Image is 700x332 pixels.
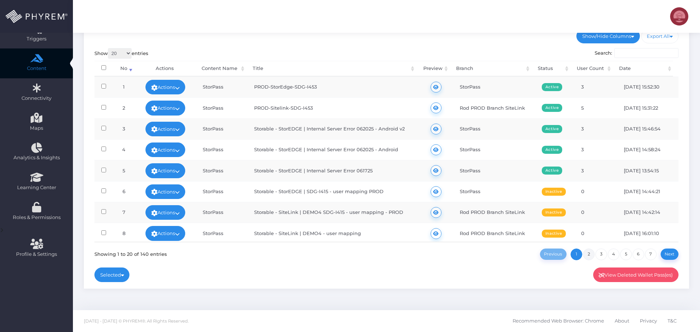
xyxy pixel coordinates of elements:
[617,202,678,223] td: [DATE] 14:42:14
[640,310,657,332] a: Privacy
[94,48,148,59] label: Show entries
[248,77,419,97] td: PROD-StorEdge-SDG-I453
[617,160,678,181] td: [DATE] 13:54:15
[531,61,571,77] th: Status: activate to sort column ascending
[542,146,563,154] span: Active
[5,154,68,161] span: Analytics & Insights
[615,310,629,332] a: About
[576,29,640,43] a: Show/Hide Columns
[5,214,68,221] span: Roles & Permissions
[453,181,535,202] td: StorPass
[612,61,673,77] th: Date: activate to sort column ascending
[145,101,186,115] a: Actions
[453,160,535,181] td: StorPass
[145,226,186,241] a: Actions
[248,223,419,243] td: Storable - SiteLink | DEMO4 - user mapping
[617,223,678,243] td: [DATE] 16:01:10
[5,35,68,43] span: Triggers
[575,160,617,181] td: 3
[595,48,679,58] label: Search:
[615,313,629,329] span: About
[416,61,450,77] th: Preview: activate to sort column ascending
[196,181,248,202] td: StorPass
[575,202,617,223] td: 0
[640,313,657,329] span: Privacy
[513,313,604,329] span: Recommended Web Browser: Chrome
[248,97,419,118] td: PROD-Sitelink-SDG-I453
[575,139,617,160] td: 3
[5,184,68,191] span: Learning Center
[30,125,43,132] span: Maps
[645,249,657,260] a: 7
[16,251,57,258] span: Profile & Settings
[542,230,566,238] span: Inactive
[113,202,135,223] td: 7
[575,77,617,97] td: 3
[113,160,135,181] td: 5
[248,202,419,223] td: Storable - SiteLink | DEMO4 SDG-I415 - user mapping - PROD
[84,319,188,324] span: [DATE] - [DATE] © PHYREM®. All Rights Reserved.
[196,97,248,118] td: StorPass
[113,223,135,243] td: 8
[641,29,679,43] a: Export All
[542,188,566,196] span: Inactive
[453,77,535,97] td: StorPass
[620,249,632,260] a: 5
[668,310,677,332] a: T&C
[583,249,595,260] a: 2
[453,97,535,118] td: Rod PROD Branch SiteLink
[196,223,248,243] td: StorPass
[453,202,535,223] td: Rod PROD Branch SiteLink
[113,97,135,118] td: 2
[113,61,134,77] th: No: activate to sort column ascending
[113,181,135,202] td: 6
[108,48,132,59] select: Showentries
[196,118,248,139] td: StorPass
[542,83,563,91] span: Active
[575,118,617,139] td: 3
[608,249,619,260] a: 4
[145,122,186,136] a: Actions
[617,97,678,118] td: [DATE] 15:31:22
[248,118,419,139] td: Storable - StorEDGE | Internal Server Error 062025 - Android v2
[593,267,679,282] a: View Deleted Wallet Pass(es)
[246,61,416,77] th: Title: activate to sort column ascending
[113,77,135,97] td: 1
[196,77,248,97] td: StorPass
[195,61,246,77] th: Content Name: activate to sort column ascending
[542,125,563,133] span: Active
[571,249,582,260] a: 1
[5,65,68,72] span: Content
[617,139,678,160] td: [DATE] 14:58:24
[513,310,604,332] a: Recommended Web Browser: Chrome
[570,61,612,77] th: User Count: activate to sort column ascending
[196,202,248,223] td: StorPass
[113,118,135,139] td: 3
[453,118,535,139] td: StorPass
[542,104,563,112] span: Active
[134,61,195,77] th: Actions
[595,249,607,260] a: 3
[145,163,186,178] a: Actions
[617,181,678,202] td: [DATE] 14:44:21
[145,80,186,94] a: Actions
[248,160,419,181] td: Storable - StorEDGE | Internal Server Error 061725
[145,142,186,157] a: Actions
[248,139,419,160] td: Storable - StorEDGE | Internal Server Error 062025 - Android
[575,223,617,243] td: 0
[196,139,248,160] td: StorPass
[450,61,531,77] th: Branch: activate to sort column ascending
[668,313,677,329] span: T&C
[542,167,563,175] span: Active
[575,97,617,118] td: 5
[248,181,419,202] td: Storable - StorEDGE | SDG-I415 - user mapping PROD
[453,139,535,160] td: StorPass
[617,118,678,139] td: [DATE] 15:46:54
[542,208,566,216] span: Inactive
[94,247,167,258] div: Showing 1 to 20 of 140 entries
[113,139,135,160] td: 4
[5,95,68,102] span: Connectivity
[145,184,186,199] a: Actions
[661,249,679,260] a: Next
[633,249,644,260] a: 6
